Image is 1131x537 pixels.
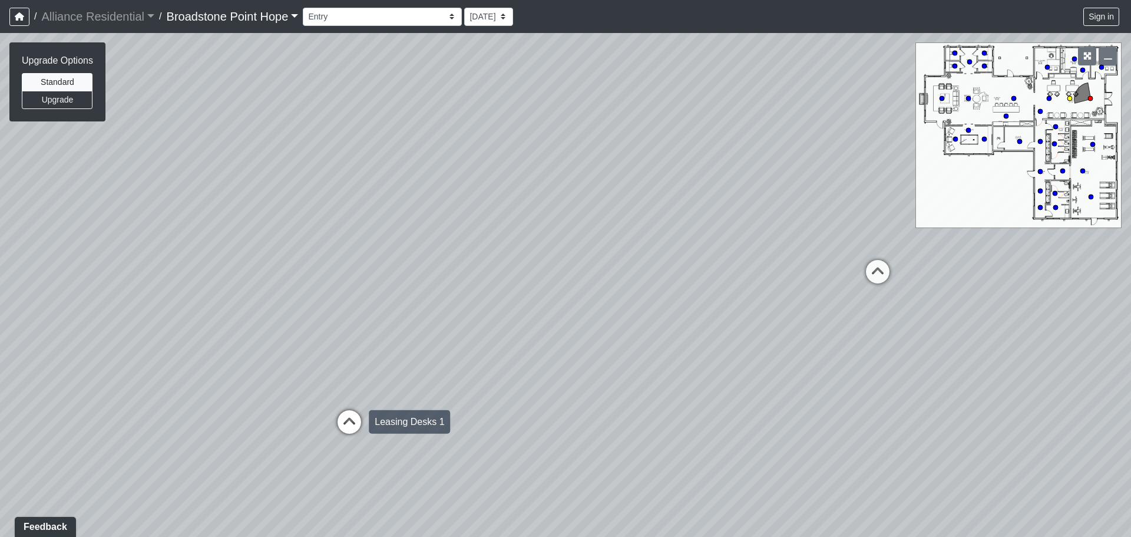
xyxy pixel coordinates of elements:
[167,5,299,28] a: Broadstone Point Hope
[41,5,154,28] a: Alliance Residential
[22,73,92,91] button: Standard
[9,513,78,537] iframe: Ybug feedback widget
[22,91,92,109] button: Upgrade
[154,5,166,28] span: /
[369,410,450,434] div: Leasing Desks 1
[29,5,41,28] span: /
[1083,8,1119,26] button: Sign in
[22,55,93,66] h6: Upgrade Options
